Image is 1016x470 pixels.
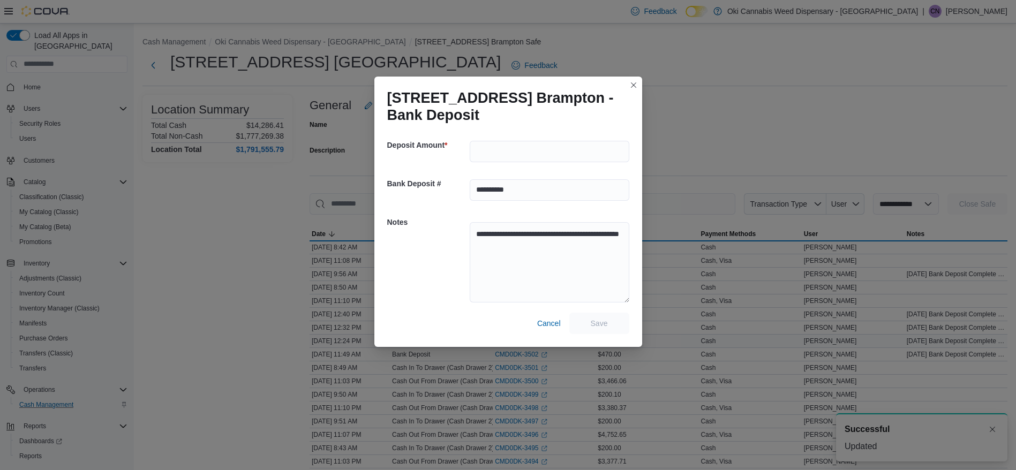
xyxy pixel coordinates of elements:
span: Cancel [537,318,561,329]
h5: Deposit Amount [387,134,468,156]
button: Cancel [533,313,565,334]
span: Save [591,318,608,329]
button: Save [569,313,629,334]
h1: [STREET_ADDRESS] Brampton - Bank Deposit [387,89,621,124]
button: Closes this modal window [627,79,640,92]
h5: Bank Deposit # [387,173,468,194]
h5: Notes [387,211,468,233]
